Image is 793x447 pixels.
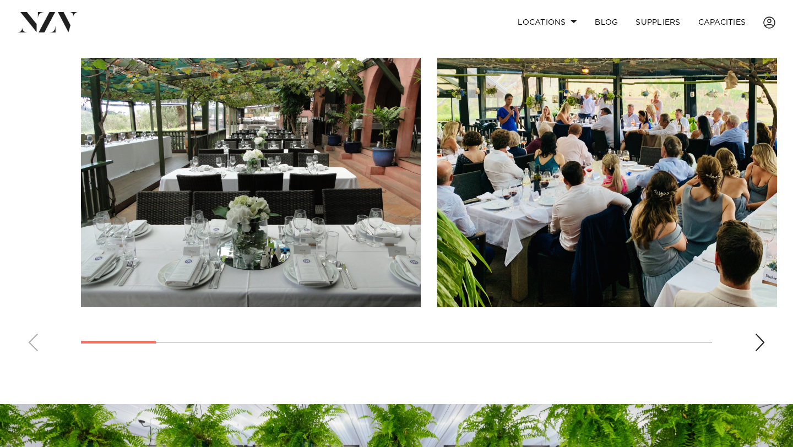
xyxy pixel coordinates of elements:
[586,10,627,34] a: BLOG
[437,58,777,307] swiper-slide: 2 / 15
[627,10,689,34] a: SUPPLIERS
[81,58,421,307] swiper-slide: 1 / 15
[509,10,586,34] a: Locations
[18,12,78,32] img: nzv-logo.png
[689,10,755,34] a: Capacities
